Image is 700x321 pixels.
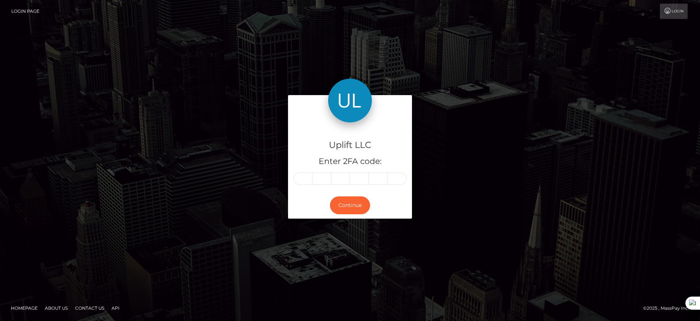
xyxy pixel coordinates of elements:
[643,304,695,312] div: © 2025 , MassPay Inc.
[293,139,407,152] h4: Uplift LLC
[660,4,688,19] a: Login
[42,302,71,314] a: About Us
[328,79,372,122] img: Uplift LLC
[109,302,122,314] a: API
[11,4,39,19] a: Login Page
[72,302,107,314] a: Contact Us
[293,156,407,167] h5: Enter 2FA code:
[8,302,40,314] a: Homepage
[330,196,370,214] button: Continue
